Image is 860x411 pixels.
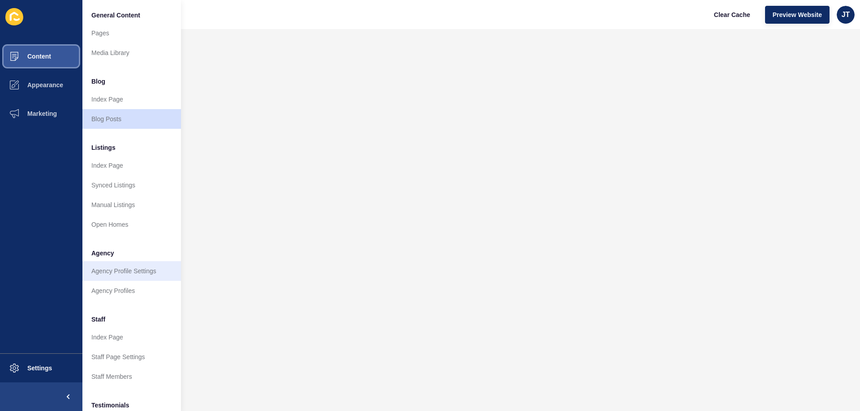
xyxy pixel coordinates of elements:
[82,327,181,347] a: Index Page
[91,11,140,20] span: General Content
[82,347,181,367] a: Staff Page Settings
[91,77,105,86] span: Blog
[91,401,129,410] span: Testimonials
[714,10,750,19] span: Clear Cache
[91,249,114,258] span: Agency
[706,6,758,24] button: Clear Cache
[82,215,181,234] a: Open Homes
[82,261,181,281] a: Agency Profile Settings
[82,43,181,63] a: Media Library
[82,23,181,43] a: Pages
[82,281,181,301] a: Agency Profiles
[82,367,181,386] a: Staff Members
[82,109,181,129] a: Blog Posts
[765,6,830,24] button: Preview Website
[91,315,105,324] span: Staff
[82,156,181,175] a: Index Page
[842,10,850,19] span: JT
[82,175,181,195] a: Synced Listings
[773,10,822,19] span: Preview Website
[82,195,181,215] a: Manual Listings
[82,89,181,109] a: Index Page
[91,143,116,152] span: Listings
